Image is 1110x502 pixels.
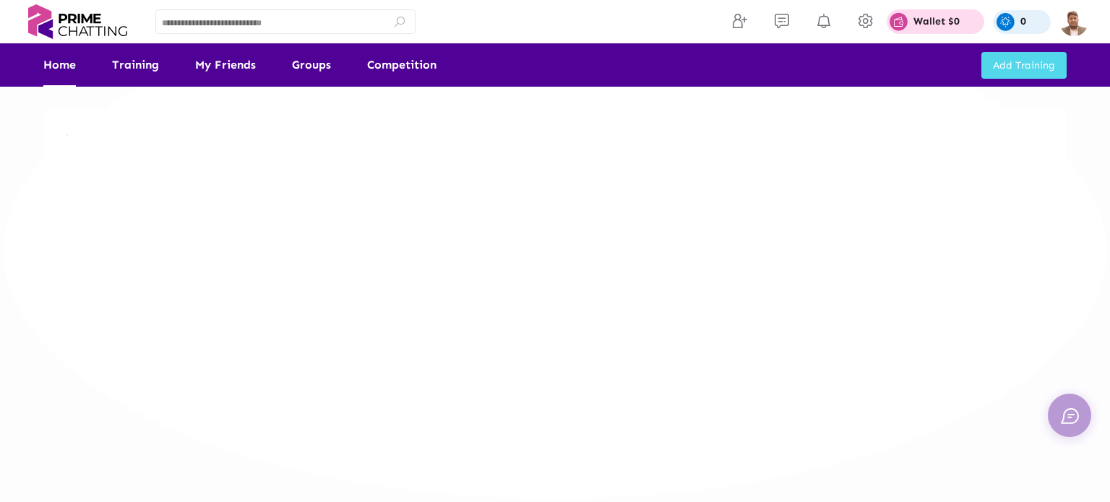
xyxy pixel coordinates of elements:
[1059,7,1088,36] img: img
[43,43,76,87] a: Home
[195,43,256,87] a: My Friends
[1020,17,1026,27] p: 0
[913,17,960,27] p: Wallet $0
[993,59,1055,72] span: Add Training
[292,43,331,87] a: Groups
[112,43,159,87] a: Training
[22,4,134,39] img: logo
[367,43,436,87] a: Competition
[981,52,1067,79] button: Add Training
